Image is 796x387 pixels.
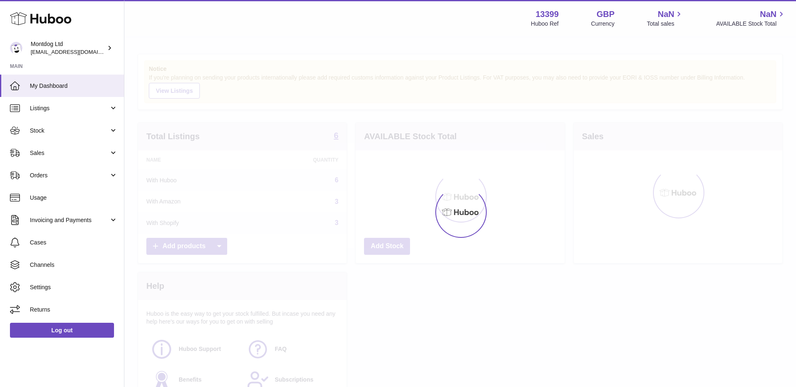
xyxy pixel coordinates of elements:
[30,127,109,135] span: Stock
[10,323,114,338] a: Log out
[716,20,786,28] span: AVAILABLE Stock Total
[10,42,22,54] img: joy@wildpack.com
[30,283,118,291] span: Settings
[30,104,109,112] span: Listings
[30,194,118,202] span: Usage
[536,9,559,20] strong: 13399
[591,20,615,28] div: Currency
[760,9,777,20] span: NaN
[30,261,118,269] span: Channels
[30,149,109,157] span: Sales
[30,306,118,314] span: Returns
[31,48,122,55] span: [EMAIL_ADDRESS][DOMAIN_NAME]
[30,216,109,224] span: Invoicing and Payments
[31,40,105,56] div: Montdog Ltd
[531,20,559,28] div: Huboo Ref
[30,172,109,179] span: Orders
[716,9,786,28] a: NaN AVAILABLE Stock Total
[647,20,684,28] span: Total sales
[658,9,674,20] span: NaN
[30,239,118,247] span: Cases
[647,9,684,28] a: NaN Total sales
[597,9,614,20] strong: GBP
[30,82,118,90] span: My Dashboard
